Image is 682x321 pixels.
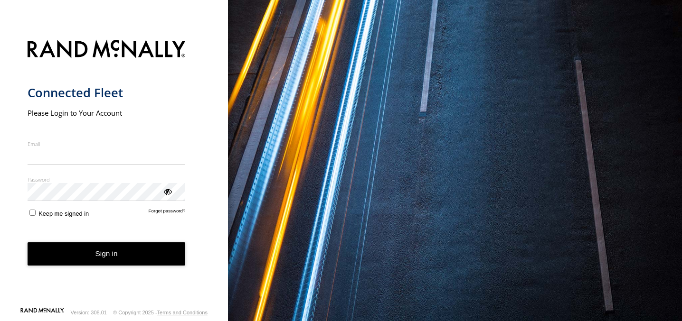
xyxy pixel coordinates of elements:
h2: Please Login to Your Account [28,108,186,118]
div: Version: 308.01 [71,310,107,315]
label: Email [28,140,186,147]
h1: Connected Fleet [28,85,186,101]
form: main [28,34,201,307]
button: Sign in [28,242,186,266]
a: Terms and Conditions [157,310,208,315]
div: ViewPassword [162,186,172,196]
div: © Copyright 2025 - [113,310,208,315]
img: Rand McNally [28,38,186,62]
input: Keep me signed in [29,210,36,216]
span: Keep me signed in [38,210,89,217]
label: Password [28,176,186,183]
a: Forgot password? [149,208,186,217]
a: Visit our Website [20,308,64,317]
